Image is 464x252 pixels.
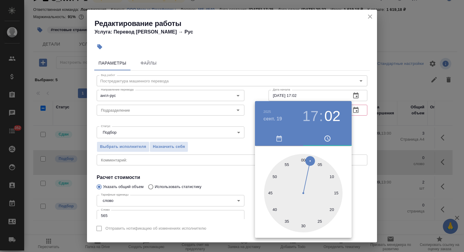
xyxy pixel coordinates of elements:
[263,110,271,113] button: 2025
[324,108,340,125] button: 02
[263,115,282,123] button: сент. 19
[302,108,318,125] button: 17
[319,108,323,125] h3: :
